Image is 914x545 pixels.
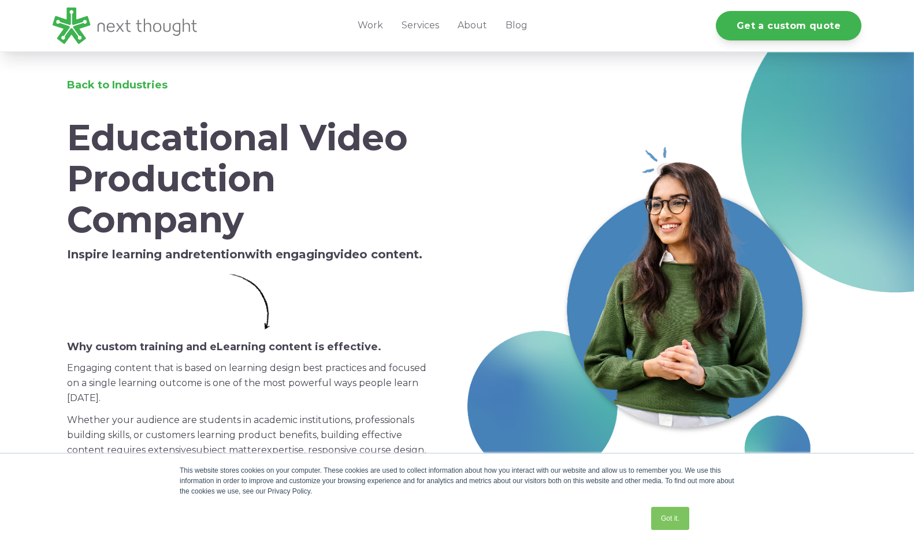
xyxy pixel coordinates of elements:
a: Back to Industries [67,79,168,91]
img: Simple Arrow [229,274,270,329]
a: Got it. [651,507,689,530]
img: LG - NextThought Logo [53,8,197,44]
img: Education-Header [467,138,812,481]
span: subject matter [192,444,261,455]
div: This website stores cookies on your computer. These cookies are used to collect information about... [180,465,734,496]
span: Whether your audience are students in academic institutions, professionals building skills, or cu... [67,414,414,455]
h1: Educational Video Production Company [67,117,432,241]
a: Get a custom quote [716,11,861,40]
strong: Inspire learning and with engaging . [67,247,422,261]
span: Engaging content that is based on learning design best practices and focused on a single learning... [67,362,426,403]
span: retention [188,247,245,261]
h6: Why custom training and eLearning content is effective. [67,341,432,354]
span: video content [333,247,419,261]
